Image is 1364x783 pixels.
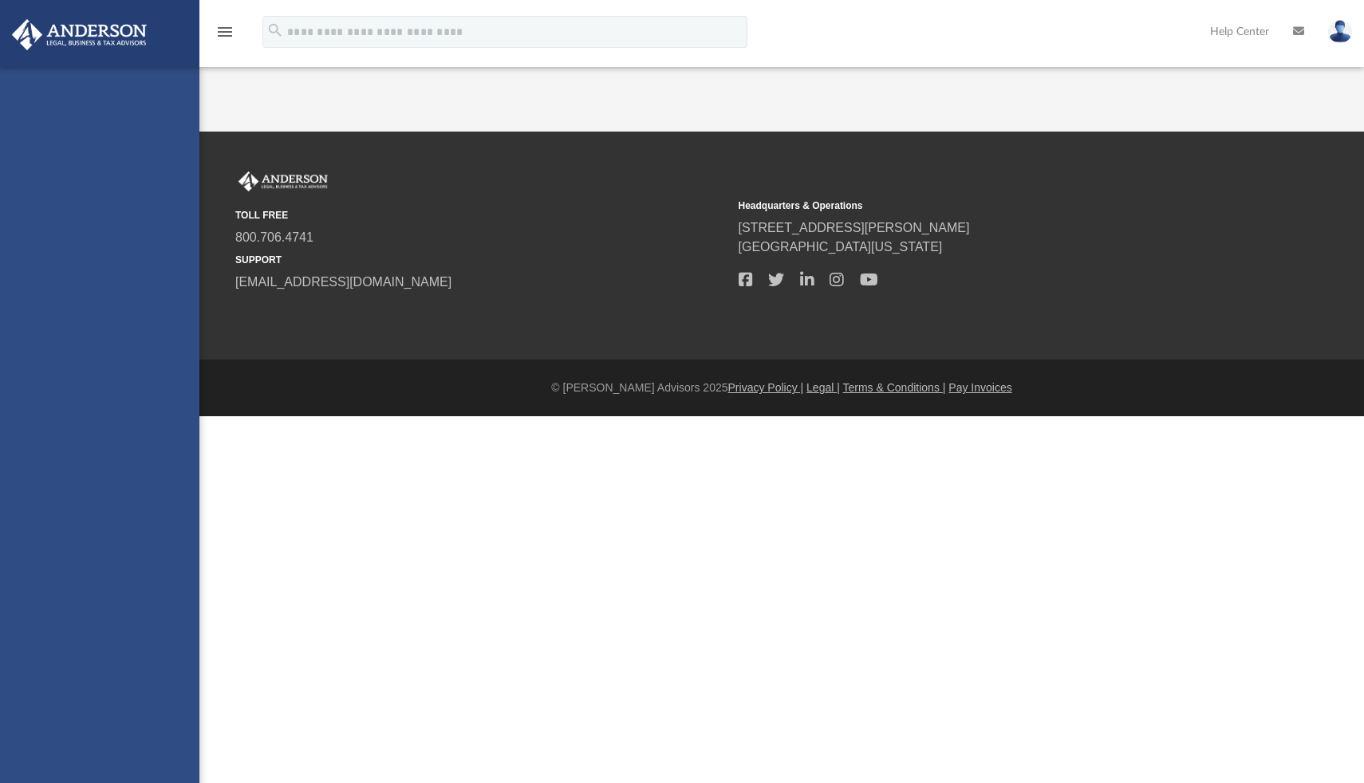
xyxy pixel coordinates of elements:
[728,381,804,394] a: Privacy Policy |
[215,22,235,41] i: menu
[235,208,727,222] small: TOLL FREE
[739,199,1231,213] small: Headquarters & Operations
[739,240,943,254] a: [GEOGRAPHIC_DATA][US_STATE]
[948,381,1011,394] a: Pay Invoices
[7,19,152,50] img: Anderson Advisors Platinum Portal
[215,30,235,41] a: menu
[199,380,1364,396] div: © [PERSON_NAME] Advisors 2025
[266,22,284,39] i: search
[235,275,451,289] a: [EMAIL_ADDRESS][DOMAIN_NAME]
[235,230,313,244] a: 800.706.4741
[806,381,840,394] a: Legal |
[843,381,946,394] a: Terms & Conditions |
[235,253,727,267] small: SUPPORT
[1328,20,1352,43] img: User Pic
[235,171,331,192] img: Anderson Advisors Platinum Portal
[739,221,970,234] a: [STREET_ADDRESS][PERSON_NAME]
